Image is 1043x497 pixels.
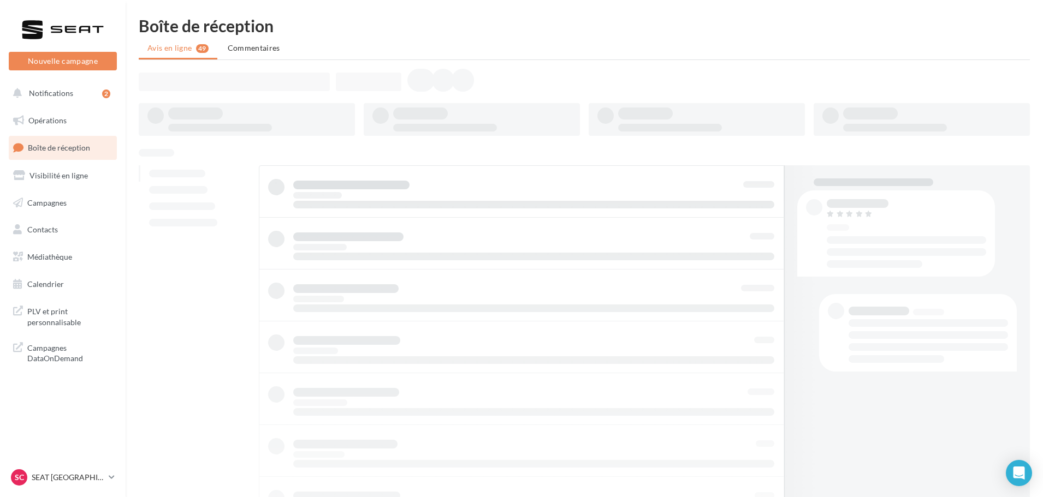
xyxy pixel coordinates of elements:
span: Boîte de réception [28,143,90,152]
a: Campagnes [7,191,119,214]
span: Médiathèque [27,252,72,261]
a: SC SEAT [GEOGRAPHIC_DATA] [9,467,117,488]
div: Boîte de réception [139,17,1030,34]
span: Campagnes DataOnDemand [27,340,112,364]
span: PLV et print personnalisable [27,304,112,327]
span: Campagnes [27,197,67,207]
div: Open Intercom Messenger [1006,460,1032,486]
a: Calendrier [7,273,119,296]
a: Visibilité en ligne [7,164,119,187]
a: Opérations [7,109,119,132]
div: 2 [102,89,110,98]
button: Nouvelle campagne [9,52,117,70]
a: PLV et print personnalisable [7,300,119,332]
a: Médiathèque [7,245,119,268]
button: Notifications 2 [7,82,115,105]
a: Contacts [7,218,119,241]
a: Boîte de réception [7,136,119,159]
span: SC [15,472,24,483]
span: Notifications [29,88,73,98]
span: Visibilité en ligne [29,171,88,180]
span: Contacts [27,225,58,234]
span: Opérations [28,116,67,125]
span: Commentaires [228,43,280,52]
span: Calendrier [27,279,64,289]
p: SEAT [GEOGRAPHIC_DATA] [32,472,104,483]
a: Campagnes DataOnDemand [7,336,119,368]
